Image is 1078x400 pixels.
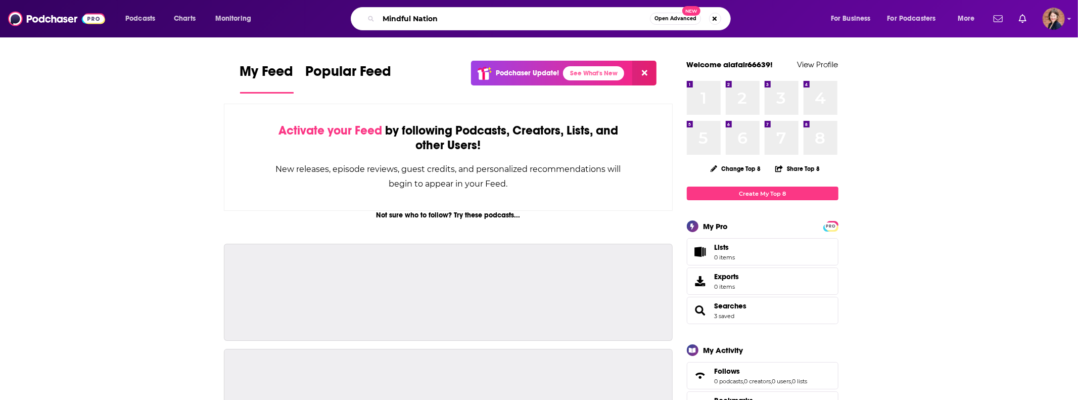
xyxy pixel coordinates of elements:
[306,63,392,94] a: Popular Feed
[887,12,936,26] span: For Podcasters
[825,222,837,230] a: PRO
[715,243,729,252] span: Lists
[715,283,739,290] span: 0 items
[990,10,1007,27] a: Show notifications dropdown
[704,221,728,231] div: My Pro
[705,162,767,175] button: Change Top 8
[687,60,773,69] a: Welcome alafair66639!
[687,268,838,295] a: Exports
[792,378,808,385] a: 0 lists
[715,272,739,281] span: Exports
[687,238,838,265] a: Lists
[8,9,105,28] img: Podchaser - Follow, Share and Rate Podcasts
[715,367,740,376] span: Follows
[118,11,168,27] button: open menu
[240,63,294,94] a: My Feed
[215,12,251,26] span: Monitoring
[831,12,871,26] span: For Business
[715,378,743,385] a: 0 podcasts
[715,367,808,376] a: Follows
[881,11,951,27] button: open menu
[744,378,771,385] a: 0 creators
[825,223,837,230] span: PRO
[824,11,883,27] button: open menu
[125,12,155,26] span: Podcasts
[771,378,772,385] span: ,
[208,11,264,27] button: open menu
[958,12,975,26] span: More
[379,11,650,27] input: Search podcasts, credits, & more...
[275,123,622,153] div: by following Podcasts, Creators, Lists, and other Users!
[278,123,382,138] span: Activate your Feed
[798,60,838,69] a: View Profile
[715,313,735,320] a: 3 saved
[687,187,838,200] a: Create My Top 8
[496,69,559,77] p: Podchaser Update!
[360,7,740,30] div: Search podcasts, credits, & more...
[224,211,673,219] div: Not sure who to follow? Try these podcasts...
[690,303,711,318] a: Searches
[167,11,202,27] a: Charts
[1043,8,1065,30] span: Logged in as alafair66639
[1043,8,1065,30] img: User Profile
[682,6,700,16] span: New
[1015,10,1030,27] a: Show notifications dropdown
[951,11,988,27] button: open menu
[743,378,744,385] span: ,
[275,162,622,191] div: New releases, episode reviews, guest credits, and personalized recommendations will begin to appe...
[791,378,792,385] span: ,
[174,12,196,26] span: Charts
[1043,8,1065,30] button: Show profile menu
[563,66,624,80] a: See What's New
[772,378,791,385] a: 0 users
[690,274,711,288] span: Exports
[687,362,838,389] span: Follows
[687,297,838,324] span: Searches
[715,254,735,261] span: 0 items
[715,243,735,252] span: Lists
[690,369,711,383] a: Follows
[775,159,820,179] button: Share Top 8
[690,245,711,259] span: Lists
[240,63,294,86] span: My Feed
[704,345,743,355] div: My Activity
[650,13,701,25] button: Open AdvancedNew
[306,63,392,86] span: Popular Feed
[654,16,696,21] span: Open Advanced
[715,301,747,310] a: Searches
